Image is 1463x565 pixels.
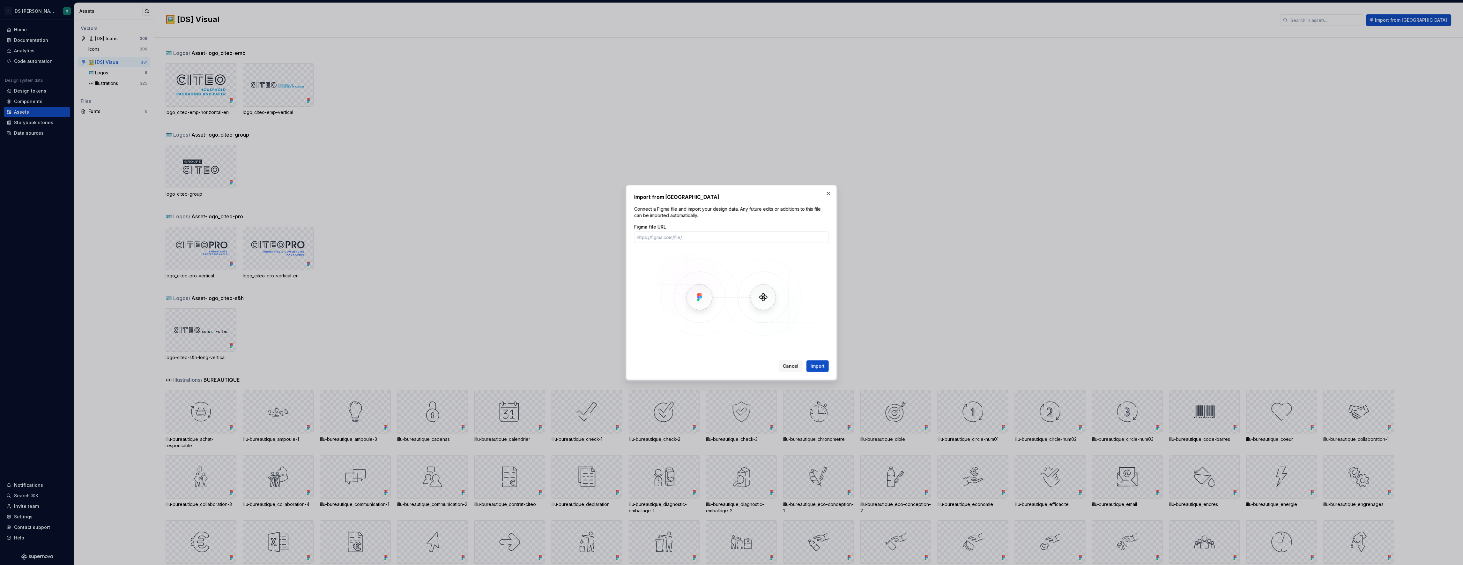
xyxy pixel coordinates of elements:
[634,231,829,243] input: https://figma.com/file/...
[811,363,825,369] span: Import
[779,360,803,372] button: Cancel
[783,363,798,369] span: Cancel
[806,360,829,372] button: Import
[634,206,829,219] p: Connect a Figma file and import your design data. Any future edits or additions to this file can ...
[634,193,829,201] h2: Import from [GEOGRAPHIC_DATA]
[634,224,666,230] label: Figma file URL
